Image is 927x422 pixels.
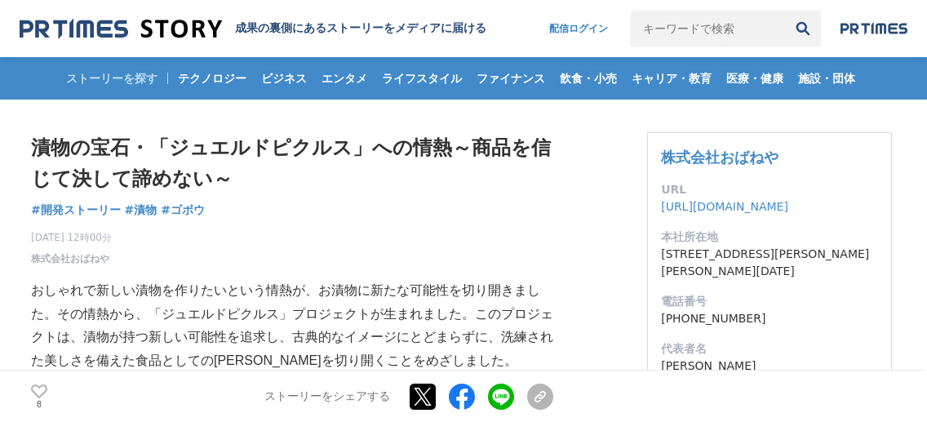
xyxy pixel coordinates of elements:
[841,22,907,35] img: prtimes
[31,202,121,217] span: #開発ストーリー
[20,18,222,40] img: 成果の裏側にあるストーリーをメディアに届ける
[375,71,468,86] span: ライフスタイル
[661,293,878,310] dt: 電話番号
[661,181,878,198] dt: URL
[792,71,862,86] span: 施設・団体
[720,71,790,86] span: 医療・健康
[255,71,313,86] span: ビジネス
[785,11,821,47] button: 検索
[661,358,878,375] dd: [PERSON_NAME]
[661,246,878,280] dd: [STREET_ADDRESS][PERSON_NAME][PERSON_NAME][DATE]
[31,251,109,266] a: 株式会社おばねや
[315,71,374,86] span: エンタメ
[31,279,553,373] p: おしゃれで新しい漬物を作りたいという情熱が、お漬物に新たな可能性を切り開きました。その情熱から、「ジュエルドピクルス」プロジェクトが生まれました。このプロジェクトは、漬物が持つ新しい可能性を追求...
[631,11,785,47] input: キーワードで検索
[31,132,553,195] h1: 漬物の宝石・「ジュエルドピクルス」への情熱～商品を信じて決して諦めない～
[31,230,112,245] span: [DATE] 12時00分
[470,71,552,86] span: ファイナンス
[255,57,313,100] a: ビジネス
[625,71,718,86] span: キャリア・教育
[661,200,788,213] a: [URL][DOMAIN_NAME]
[315,57,374,100] a: エンタメ
[375,57,468,100] a: ライフスタイル
[792,57,862,100] a: 施設・団体
[161,202,205,219] a: #ゴボウ
[31,202,121,219] a: #開発ストーリー
[625,57,718,100] a: キャリア・教育
[20,18,486,40] a: 成果の裏側にあるストーリーをメディアに届ける 成果の裏側にあるストーリーをメディアに届ける
[470,57,552,100] a: ファイナンス
[661,310,878,327] dd: [PHONE_NUMBER]
[161,202,205,217] span: #ゴボウ
[171,71,253,86] span: テクノロジー
[661,149,778,166] a: 株式会社おばねや
[264,389,390,404] p: ストーリーをシェアする
[553,57,623,100] a: 飲食・小売
[661,229,878,246] dt: 本社所在地
[235,21,486,36] h2: 成果の裏側にあるストーリーをメディアに届ける
[125,202,157,217] span: #漬物
[553,71,623,86] span: 飲食・小売
[661,340,878,358] dt: 代表者名
[533,11,624,47] a: 配信ログイン
[171,57,253,100] a: テクノロジー
[720,57,790,100] a: 医療・健康
[125,202,157,219] a: #漬物
[31,400,47,408] p: 8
